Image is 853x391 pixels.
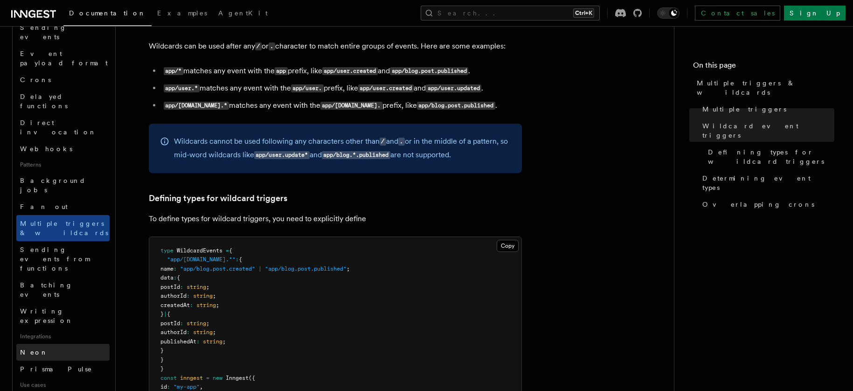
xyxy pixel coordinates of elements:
a: Defining types for wildcard triggers [704,144,834,170]
a: Contact sales [695,6,780,21]
code: . [398,138,405,146]
button: Toggle dark mode [657,7,680,19]
a: Fan out [16,198,110,215]
span: } [160,365,164,372]
a: Event payload format [16,45,110,71]
span: Overlapping crons [702,200,814,209]
span: Wildcard event triggers [702,121,834,140]
span: const [160,375,177,381]
span: Inngest [226,375,249,381]
span: Background jobs [20,177,86,194]
span: : [173,274,177,281]
p: To define types for wildcard triggers, you need to explicitly define [149,212,522,225]
span: "my-app" [173,384,200,390]
span: createdAt [160,302,190,308]
span: Patterns [16,157,110,172]
span: Multiple triggers & wildcards [697,78,834,97]
span: } [160,311,164,317]
span: string [196,302,216,308]
span: ; [213,293,216,299]
a: Crons [16,71,110,88]
code: / [255,42,262,50]
span: Determining event types [702,174,834,192]
a: Prisma Pulse [16,361,110,377]
a: Neon [16,344,110,361]
a: AgentKit [213,3,273,25]
a: Batching events [16,277,110,303]
a: Multiple triggers [699,101,834,118]
span: : [180,284,183,290]
span: = [226,247,229,254]
code: app/* [164,67,183,75]
span: type [160,247,173,254]
span: { [239,256,242,263]
a: Defining types for wildcard triggers [149,192,287,205]
span: , [200,384,203,390]
span: Fan out [20,203,68,210]
span: : [180,320,183,327]
span: Defining types for wildcard triggers [708,147,834,166]
span: authorId [160,293,187,299]
span: ; [213,329,216,335]
span: Batching events [20,281,73,298]
code: app/user. [291,84,324,92]
span: string [193,329,213,335]
span: new [213,375,222,381]
span: Event payload format [20,50,108,67]
a: Sending events from functions [16,241,110,277]
span: Documentation [69,9,146,17]
a: Direct invocation [16,114,110,140]
code: app/[DOMAIN_NAME]. [320,102,382,110]
span: : [190,302,193,308]
code: app [275,67,288,75]
span: "app/blog.post.created" [180,265,255,272]
kbd: Ctrl+K [573,8,594,18]
span: data [160,274,173,281]
a: Background jobs [16,172,110,198]
span: } [160,347,164,354]
span: : [167,384,170,390]
li: matches any event with the prefix, like . [161,99,522,112]
span: publishedAt [160,338,196,345]
span: name [160,265,173,272]
code: app/user.updated [426,84,481,92]
span: Multiple triggers & wildcards [20,220,108,237]
code: app/user.update* [254,151,310,159]
a: Examples [152,3,213,25]
span: Writing expression [20,307,73,324]
p: Wildcards can be used after any or character to match entire groups of events. Here are some exam... [149,40,522,53]
span: : [187,329,190,335]
li: matches any event with the prefix, like and . [161,82,522,95]
span: string [187,320,206,327]
span: : [173,265,177,272]
span: WildcardEvents [177,247,222,254]
code: app/blog.post.published [417,102,495,110]
a: Delayed functions [16,88,110,114]
span: ; [347,265,350,272]
span: string [193,293,213,299]
span: id [160,384,167,390]
span: "app/[DOMAIN_NAME].*" [167,256,236,263]
span: Multiple triggers [702,105,786,114]
code: app/blog.post.published [390,67,468,75]
button: Copy [497,240,519,252]
span: { [167,311,170,317]
span: { [229,247,232,254]
a: Multiple triggers & wildcards [693,75,834,101]
span: : [196,338,200,345]
code: . [269,42,275,50]
span: string [203,338,222,345]
span: | [164,311,167,317]
span: Webhooks [20,145,72,153]
span: } [160,356,164,363]
a: Sign Up [784,6,846,21]
span: : [187,293,190,299]
span: authorId [160,329,187,335]
span: Delayed functions [20,93,68,110]
a: Documentation [63,3,152,26]
code: app/user.created [358,84,414,92]
span: Prisma Pulse [20,365,92,373]
span: string [187,284,206,290]
a: Sending events [16,19,110,45]
span: Integrations [16,329,110,344]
